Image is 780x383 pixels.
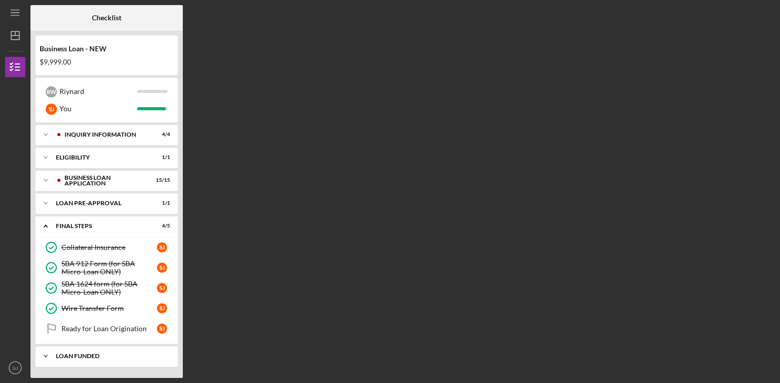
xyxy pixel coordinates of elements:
[61,325,157,333] div: Ready for Loan Origination
[157,303,167,313] div: S J
[157,283,167,293] div: S J
[152,177,170,183] div: 15 / 15
[59,83,137,100] div: Riynard
[5,358,25,378] button: SJ
[41,237,173,258] a: Collateral InsuranceSJ
[56,154,145,161] div: ELIGIBILITY
[56,200,145,206] div: LOAN PRE-APPROVAL
[46,104,57,115] div: S J
[46,86,57,98] div: R W
[59,100,137,117] div: You
[152,132,170,138] div: 4 / 4
[61,280,157,296] div: SBA 1624 form (for SBA Micro-Loan ONLY)
[40,45,174,53] div: Business Loan - NEW
[157,263,167,273] div: S J
[41,298,173,318] a: Wire Transfer FormSJ
[56,223,145,229] div: FINAL STEPS
[152,154,170,161] div: 1 / 1
[56,353,165,359] div: LOAN FUNDED
[61,243,157,251] div: Collateral Insurance
[152,223,170,229] div: 4 / 5
[64,132,145,138] div: INQUIRY INFORMATION
[152,200,170,206] div: 1 / 1
[40,58,174,66] div: $9,999.00
[61,304,157,312] div: Wire Transfer Form
[12,365,18,371] text: SJ
[41,278,173,298] a: SBA 1624 form (for SBA Micro-Loan ONLY)SJ
[61,260,157,276] div: SBA 912 Form (for SBA Micro-Loan ONLY)
[41,258,173,278] a: SBA 912 Form (for SBA Micro-Loan ONLY)SJ
[64,175,145,186] div: BUSINESS LOAN APPLICATION
[157,242,167,252] div: S J
[157,324,167,334] div: S J
[92,14,121,22] b: Checklist
[41,318,173,339] a: Ready for Loan OriginationSJ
